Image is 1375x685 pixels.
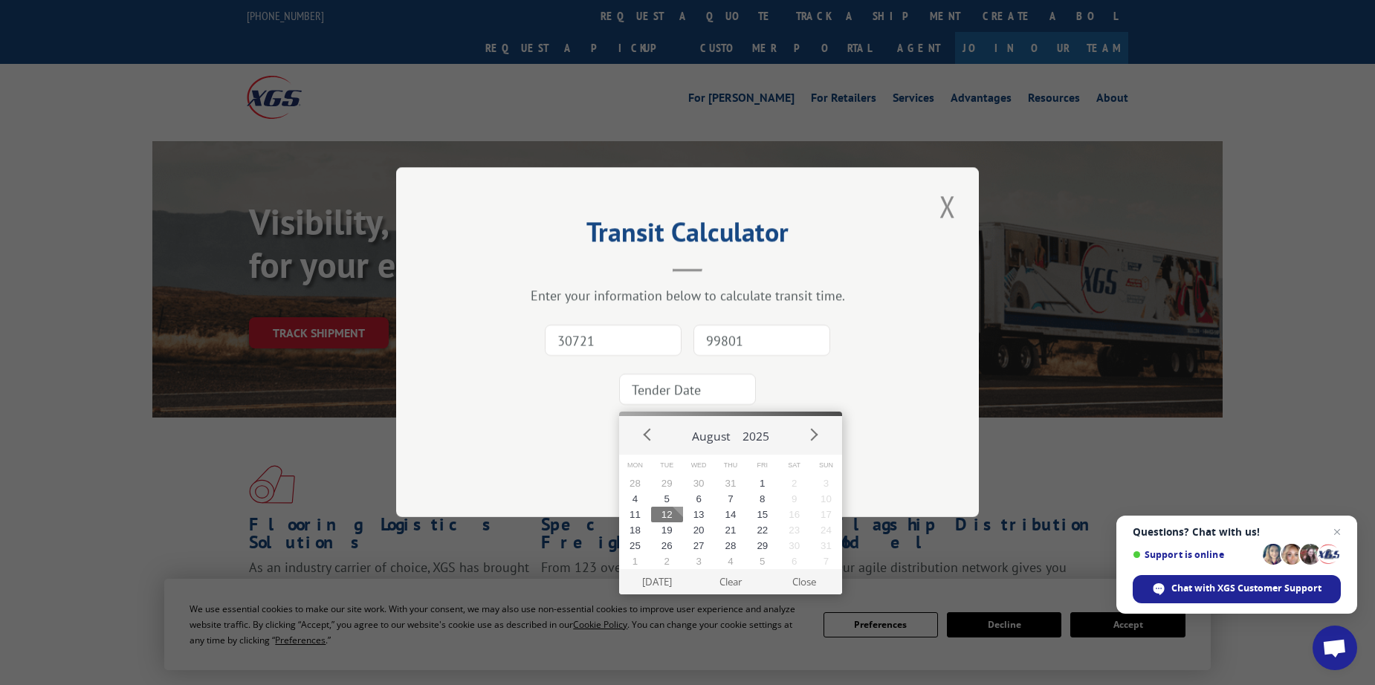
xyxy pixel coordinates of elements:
[778,455,810,476] span: Sat
[619,538,651,553] button: 25
[637,423,659,445] button: Prev
[715,455,747,476] span: Thu
[935,186,960,227] button: Close modal
[768,569,841,594] button: Close
[621,569,694,594] button: [DATE]
[778,553,810,569] button: 6
[715,522,747,538] button: 21
[619,522,651,538] button: 18
[683,475,715,491] button: 30
[619,553,651,569] button: 1
[810,522,842,538] button: 24
[810,553,842,569] button: 7
[1171,582,1321,595] span: Chat with XGS Customer Support
[651,475,683,491] button: 29
[651,522,683,538] button: 19
[778,522,810,538] button: 23
[683,491,715,507] button: 6
[810,475,842,491] button: 3
[746,475,778,491] button: 1
[746,553,778,569] button: 5
[619,491,651,507] button: 4
[694,569,768,594] button: Clear
[715,538,747,553] button: 28
[810,507,842,522] button: 17
[1133,575,1341,603] span: Chat with XGS Customer Support
[715,475,747,491] button: 31
[683,553,715,569] button: 3
[737,416,775,450] button: 2025
[619,374,756,406] input: Tender Date
[746,507,778,522] button: 15
[651,553,683,569] button: 2
[715,491,747,507] button: 7
[651,538,683,553] button: 26
[619,507,651,522] button: 11
[683,455,715,476] span: Wed
[810,455,842,476] span: Sun
[470,221,905,250] h2: Transit Calculator
[778,475,810,491] button: 2
[778,507,810,522] button: 16
[746,455,778,476] span: Fri
[810,491,842,507] button: 10
[619,475,651,491] button: 28
[746,538,778,553] button: 29
[778,491,810,507] button: 9
[651,455,683,476] span: Tue
[1133,526,1341,538] span: Questions? Chat with us!
[686,416,737,450] button: August
[683,522,715,538] button: 20
[651,507,683,522] button: 12
[619,455,651,476] span: Mon
[715,507,747,522] button: 14
[1133,549,1258,560] span: Support is online
[715,553,747,569] button: 4
[802,423,824,445] button: Next
[810,538,842,553] button: 31
[683,538,715,553] button: 27
[693,325,830,357] input: Dest. Zip
[545,325,682,357] input: Origin Zip
[746,491,778,507] button: 8
[778,538,810,553] button: 30
[1313,626,1357,670] a: Open chat
[683,507,715,522] button: 13
[746,522,778,538] button: 22
[470,288,905,305] div: Enter your information below to calculate transit time.
[651,491,683,507] button: 5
